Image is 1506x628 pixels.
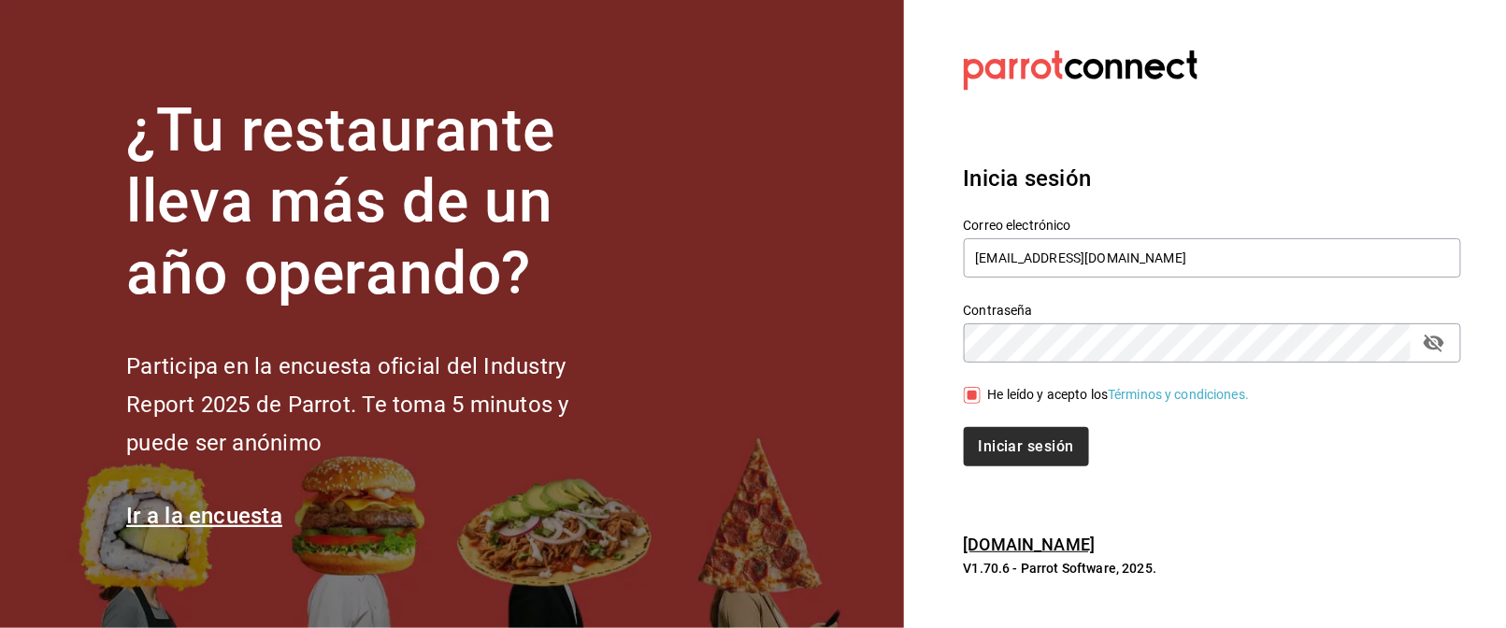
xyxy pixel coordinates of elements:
[964,535,1096,554] a: [DOMAIN_NAME]
[126,95,631,310] h1: ¿Tu restaurante lleva más de un año operando?
[988,385,1250,405] div: He leído y acepto los
[126,503,282,529] a: Ir a la encuesta
[964,559,1461,578] p: V1.70.6 - Parrot Software, 2025.
[964,304,1462,317] label: Contraseña
[126,348,631,462] h2: Participa en la encuesta oficial del Industry Report 2025 de Parrot. Te toma 5 minutos y puede se...
[964,427,1089,466] button: Iniciar sesión
[964,162,1461,195] h3: Inicia sesión
[964,219,1462,232] label: Correo electrónico
[1108,387,1249,402] a: Términos y condiciones.
[1418,327,1450,359] button: passwordField
[964,238,1462,278] input: Ingresa tu correo electrónico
